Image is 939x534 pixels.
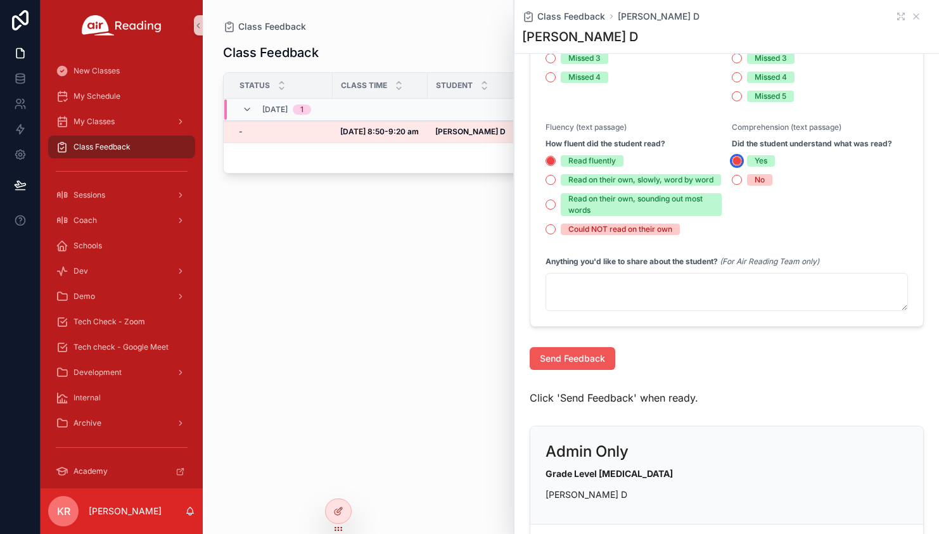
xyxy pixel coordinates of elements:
[73,291,95,302] span: Demo
[755,174,765,186] div: No
[57,504,70,519] span: KR
[48,460,195,483] a: Academy
[537,10,605,23] span: Class Feedback
[262,105,288,115] span: [DATE]
[73,66,120,76] span: New Classes
[223,44,319,61] h1: Class Feedback
[546,139,665,149] strong: How fluent did the student read?
[530,390,698,405] span: Click 'Send Feedback' when ready.
[568,174,713,186] div: Read on their own, slowly, word by word
[48,310,195,333] a: Tech Check - Zoom
[73,91,120,101] span: My Schedule
[48,386,195,409] a: Internal
[73,418,101,428] span: Archive
[568,155,616,167] div: Read fluently
[546,488,908,501] p: [PERSON_NAME] D
[223,20,306,33] a: Class Feedback
[755,72,787,83] div: Missed 4
[755,53,787,64] div: Missed 3
[568,72,601,83] div: Missed 4
[341,80,387,91] span: Class Time
[238,20,306,33] span: Class Feedback
[340,127,420,137] a: [DATE] 8:50-9:20 am
[48,110,195,133] a: My Classes
[530,347,615,370] button: Send Feedback
[82,15,162,35] img: App logo
[435,127,521,137] a: [PERSON_NAME] D
[755,91,786,102] div: Missed 5
[89,505,162,518] p: [PERSON_NAME]
[239,127,325,137] a: -
[73,393,101,403] span: Internal
[48,136,195,158] a: Class Feedback
[48,60,195,82] a: New Classes
[546,257,718,266] strong: Anything you'd like to share about the student?
[755,155,767,167] div: Yes
[73,342,169,352] span: Tech check - Google Meet
[73,215,97,226] span: Coach
[73,241,102,251] span: Schools
[73,190,105,200] span: Sessions
[73,266,88,276] span: Dev
[436,80,473,91] span: Student
[546,122,627,132] span: Fluency (text passage)
[720,257,819,266] em: (For Air Reading Team only)
[48,85,195,108] a: My Schedule
[568,193,714,216] div: Read on their own, sounding out most words
[73,367,122,378] span: Development
[48,361,195,384] a: Development
[435,127,506,136] strong: [PERSON_NAME] D
[48,184,195,207] a: Sessions
[48,209,195,232] a: Coach
[239,127,243,137] span: -
[240,80,270,91] span: Status
[73,466,108,476] span: Academy
[522,10,605,23] a: Class Feedback
[522,28,638,46] h1: [PERSON_NAME] D
[48,234,195,257] a: Schools
[73,142,131,152] span: Class Feedback
[732,122,841,132] span: Comprehension (text passage)
[618,10,699,23] a: [PERSON_NAME] D
[568,224,672,235] div: Could NOT read on their own
[41,51,203,488] div: scrollable content
[340,127,419,136] strong: [DATE] 8:50-9:20 am
[540,352,605,365] span: Send Feedback
[300,105,303,115] div: 1
[73,317,145,327] span: Tech Check - Zoom
[48,260,195,283] a: Dev
[48,412,195,435] a: Archive
[732,139,892,149] strong: Did the student understand what was read?
[73,117,115,127] span: My Classes
[546,442,629,462] h2: Admin Only
[568,53,601,64] div: Missed 3
[546,468,673,479] strong: Grade Level [MEDICAL_DATA]
[48,336,195,359] a: Tech check - Google Meet
[48,285,195,308] a: Demo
